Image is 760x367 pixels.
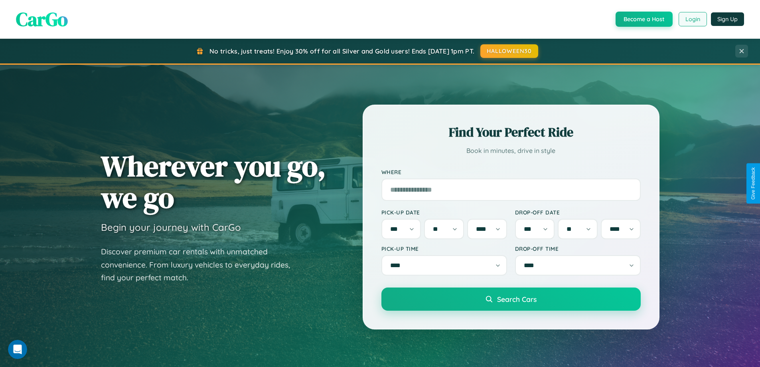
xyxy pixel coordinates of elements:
[616,12,673,27] button: Become a Host
[381,123,641,141] h2: Find Your Perfect Ride
[515,209,641,216] label: Drop-off Date
[101,245,300,284] p: Discover premium car rentals with unmatched convenience. From luxury vehicles to everyday rides, ...
[101,221,241,233] h3: Begin your journey with CarGo
[8,340,27,359] iframe: Intercom live chat
[16,6,68,32] span: CarGo
[750,167,756,200] div: Give Feedback
[209,47,474,55] span: No tricks, just treats! Enjoy 30% off for all Silver and Gold users! Ends [DATE] 1pm PT.
[101,150,326,213] h1: Wherever you go, we go
[515,245,641,252] label: Drop-off Time
[381,145,641,157] p: Book in minutes, drive in style
[679,12,707,26] button: Login
[381,209,507,216] label: Pick-up Date
[381,245,507,252] label: Pick-up Time
[381,288,641,311] button: Search Cars
[497,295,537,304] span: Search Cars
[480,44,538,58] button: HALLOWEEN30
[711,12,744,26] button: Sign Up
[381,169,641,175] label: Where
